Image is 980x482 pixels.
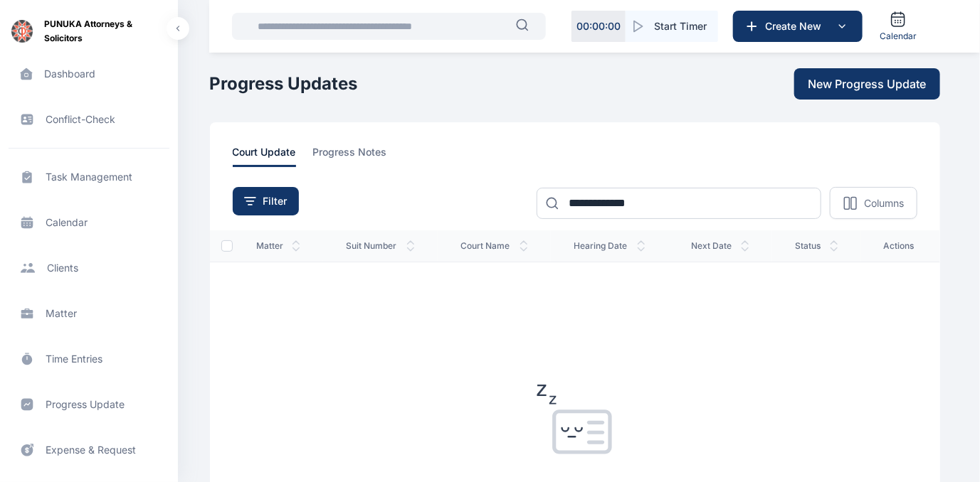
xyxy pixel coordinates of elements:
span: progress notes [313,145,387,167]
a: Calendar [874,5,922,48]
a: clients [9,251,169,285]
span: Create New [759,19,833,33]
button: Filter [233,187,299,215]
span: matter [256,240,301,252]
span: PUNUKA Attorneys & Solicitors [44,17,167,45]
span: court name [460,240,528,252]
h1: Progress Updates [210,73,358,95]
a: time entries [9,342,169,376]
a: expense & request [9,433,169,467]
a: calendar [9,205,169,240]
a: task management [9,160,169,194]
span: suit number [346,240,415,252]
span: actions [884,240,917,252]
a: court update [233,145,313,167]
span: New Progress Update [808,75,927,92]
a: matter [9,296,169,331]
button: Columns [830,187,917,219]
span: Calendar [880,31,917,42]
span: Start Timer [654,19,707,33]
a: dashboard [9,57,169,91]
a: progress update [9,387,169,422]
button: New Progress Update [794,68,940,100]
span: hearing date [574,240,646,252]
span: next date [691,240,749,252]
button: Create New [733,11,863,42]
span: court update [233,145,296,167]
p: Columns [864,196,904,210]
span: status [795,240,838,252]
span: Filter [263,194,288,208]
a: progress notes [313,145,404,167]
a: conflict-check [9,102,169,136]
p: 00 : 00 : 00 [576,19,621,33]
button: Start Timer [626,11,718,42]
